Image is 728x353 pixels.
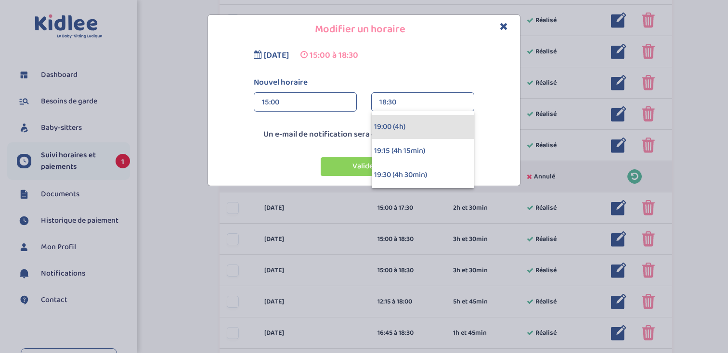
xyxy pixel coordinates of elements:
[372,115,474,139] div: 19:00 (4h)
[262,93,349,112] div: 15:00
[310,49,358,62] span: 15:00 à 18:30
[215,22,513,37] h4: Modifier un horaire
[379,93,466,112] div: 18:30
[210,128,518,141] p: Un e-mail de notification sera envoyé à
[264,49,289,62] span: [DATE]
[372,139,474,163] div: 19:15 (4h 15min)
[500,21,508,32] button: Close
[372,163,474,187] div: 19:30 (4h 30min)
[321,157,407,176] button: Valider
[372,187,474,211] div: 19:45 (4h 45min)
[247,76,481,89] label: Nouvel horaire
